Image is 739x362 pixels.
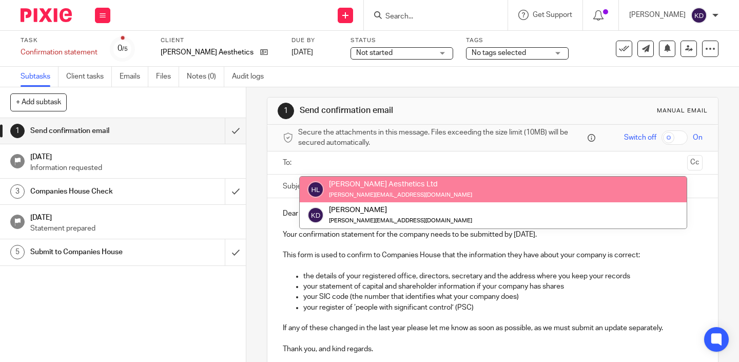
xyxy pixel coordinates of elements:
p: your register of ‘people with significant control’ (PSC) [303,302,703,313]
p: your statement of capital and shareholder information if your company has shares [303,281,703,292]
p: [PERSON_NAME] [629,10,686,20]
small: [PERSON_NAME][EMAIL_ADDRESS][DOMAIN_NAME] [329,192,472,198]
div: 0 [118,43,128,54]
h1: Send confirmation email [300,105,515,116]
img: Pixie [21,8,72,22]
a: Emails [120,67,148,87]
img: svg%3E [691,7,707,24]
a: Subtasks [21,67,59,87]
label: Due by [291,36,338,45]
p: Your confirmation statement for the company needs to be submitted by [DATE]. [283,230,703,240]
a: Audit logs [232,67,271,87]
h1: [DATE] [30,149,236,162]
p: your SIC code (the number that identifies what your company does) [303,292,703,302]
button: + Add subtask [10,93,67,111]
div: Manual email [657,107,708,115]
small: [PERSON_NAME][EMAIL_ADDRESS][DOMAIN_NAME] [329,218,472,223]
h1: [DATE] [30,210,236,223]
span: Not started [356,49,393,56]
div: Confirmation statement [21,47,98,58]
small: /5 [122,46,128,52]
label: Client [161,36,279,45]
p: Information requested [30,163,236,173]
a: Files [156,67,179,87]
span: No tags selected [472,49,526,56]
p: Thank you, and kind regards. [283,344,703,354]
h1: Send confirmation email [30,123,153,139]
div: [PERSON_NAME] [329,205,472,215]
label: Status [351,36,453,45]
span: On [693,132,703,143]
span: Switch off [624,132,656,143]
p: If any of these changed in the last year please let me know as soon as possible, as we must submi... [283,323,703,333]
label: To: [283,158,294,168]
img: svg%3E [307,207,324,223]
div: [PERSON_NAME] Aesthetics Ltd [329,179,472,189]
a: Notes (0) [187,67,224,87]
div: 5 [10,245,25,259]
label: Tags [466,36,569,45]
p: [PERSON_NAME] Aesthetics Ltd [161,47,255,58]
p: This form is used to confirm to Companies House that the information they have about your company... [283,250,703,260]
label: Task [21,36,98,45]
img: svg%3E [307,181,324,198]
p: the details of your registered office, directors, secretary and the address where you keep your r... [303,271,703,281]
span: [DATE] [291,49,313,56]
div: 3 [10,184,25,199]
button: Cc [687,155,703,170]
p: Statement prepared [30,223,236,234]
h1: Companies House Check [30,184,153,199]
a: Client tasks [66,67,112,87]
h1: Submit to Companies House [30,244,153,260]
label: Subject: [283,181,309,192]
input: Search [384,12,477,22]
span: Get Support [533,11,572,18]
p: Dear [PERSON_NAME], [283,208,703,219]
div: 1 [10,124,25,138]
div: 1 [278,103,294,119]
span: Secure the attachments in this message. Files exceeding the size limit (10MB) will be secured aut... [298,127,585,148]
